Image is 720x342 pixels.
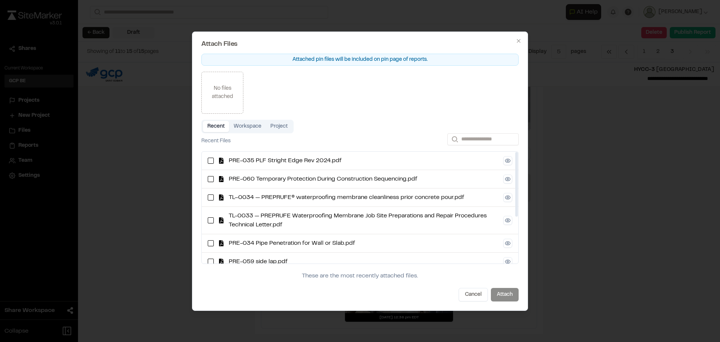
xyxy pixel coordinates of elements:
p: Attached pin files will be included on pin page of reports. [201,54,519,66]
span: PRE-035 PLF Stright Edge Rev 2024.pdf [229,156,499,165]
nav: breadcrumb [201,137,231,145]
button: Recent [203,121,229,132]
span: TL–0034 — PREPRUFE® waterproofing membrane cleanliness prior concrete pour.pdf [229,193,499,202]
a: Recent Files [201,137,231,145]
button: Project [266,121,292,132]
span: PRE-059 side lap.pdf [229,257,499,266]
button: Search [447,133,461,145]
span: TL-0033 — PREPRUFE Waterproofing Membrane Job Site Preparations and Repair Procedures Technical L... [229,211,499,229]
p: These are the most recently attached files. [302,271,418,280]
span: PRE-060 Temporary Protection During Construction Sequencing.pdf [229,175,499,184]
button: Workspace [229,121,266,132]
p: No files attached [202,84,243,101]
button: Cancel [459,288,488,301]
h2: Attach Files [201,41,519,48]
span: PRE-034 Pipe Penetration for Wall or Slab.pdf [229,239,499,248]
